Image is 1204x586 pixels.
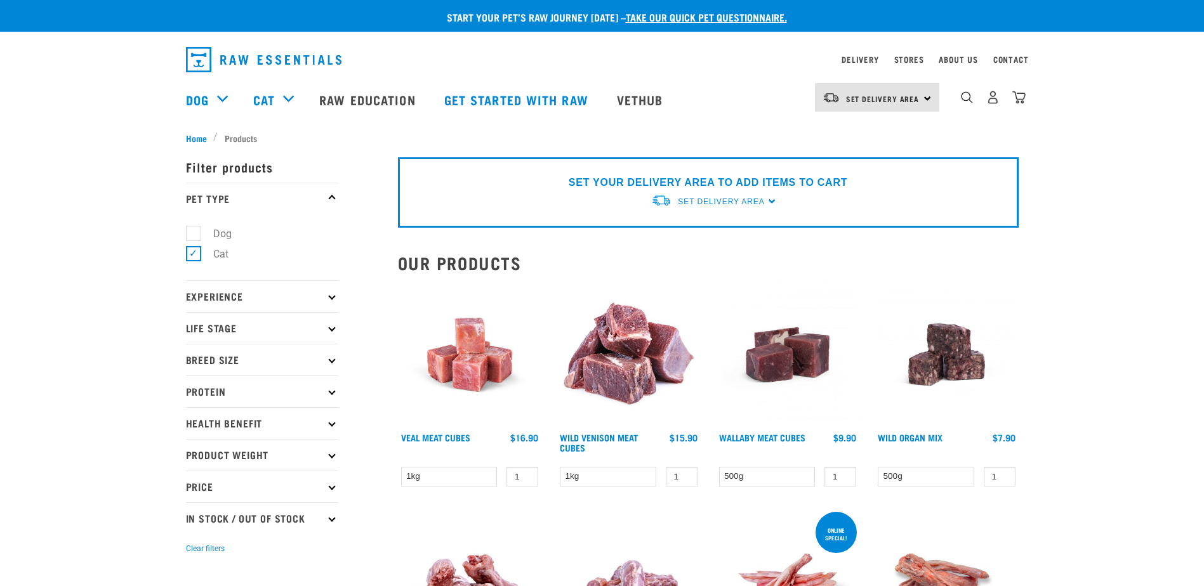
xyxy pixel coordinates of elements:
[186,280,338,312] p: Experience
[186,502,338,534] p: In Stock / Out Of Stock
[993,57,1029,62] a: Contact
[186,131,214,145] a: Home
[186,375,338,407] p: Protein
[986,91,1000,104] img: user.png
[186,543,225,554] button: Clear filters
[560,435,638,450] a: Wild Venison Meat Cubes
[186,47,341,72] img: Raw Essentials Logo
[961,91,973,103] img: home-icon-1@2x.png
[816,521,857,547] div: ONLINE SPECIAL!
[569,175,847,190] p: SET YOUR DELIVERY AREA TO ADD ITEMS TO CART
[670,433,698,443] div: $15.90
[666,467,698,486] input: 1
[186,183,338,214] p: Pet Type
[176,42,1029,77] nav: dropdown navigation
[432,74,604,125] a: Get started with Raw
[186,90,209,109] a: Dog
[398,283,542,427] img: Veal Meat Cubes8454
[678,197,764,206] span: Set Delivery Area
[398,253,1019,273] h2: Our Products
[307,74,431,125] a: Raw Education
[939,57,977,62] a: About Us
[716,283,860,427] img: Wallaby Meat Cubes
[1012,91,1026,104] img: home-icon@2x.png
[193,226,237,242] label: Dog
[878,435,943,439] a: Wild Organ Mix
[186,312,338,344] p: Life Stage
[719,435,805,439] a: Wallaby Meat Cubes
[626,14,787,20] a: take our quick pet questionnaire.
[186,151,338,183] p: Filter products
[824,467,856,486] input: 1
[823,92,840,103] img: van-moving.png
[253,90,275,109] a: Cat
[506,467,538,486] input: 1
[186,131,207,145] span: Home
[193,246,234,262] label: Cat
[186,131,1019,145] nav: breadcrumbs
[186,439,338,471] p: Product Weight
[186,407,338,439] p: Health Benefit
[510,433,538,443] div: $16.90
[604,74,679,125] a: Vethub
[993,433,1015,443] div: $7.90
[186,471,338,502] p: Price
[894,57,924,62] a: Stores
[846,96,920,101] span: Set Delivery Area
[401,435,470,439] a: Veal Meat Cubes
[984,467,1015,486] input: 1
[833,433,856,443] div: $9.90
[651,194,671,207] img: van-moving.png
[875,283,1019,427] img: Wild Organ Mix
[842,57,878,62] a: Delivery
[557,283,701,427] img: 1181 Wild Venison Meat Cubes Boneless 01
[186,344,338,375] p: Breed Size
